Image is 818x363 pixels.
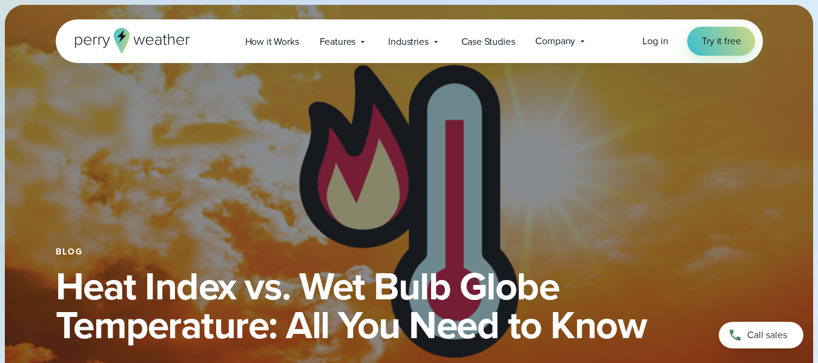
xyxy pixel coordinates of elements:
[702,34,740,48] span: Try it free
[56,267,763,344] h1: Heat Index vs. Wet Bulb Globe Temperature: All You Need to Know
[535,34,575,48] span: Company
[747,328,787,342] span: Call sales
[320,35,356,49] span: Features
[451,29,526,54] a: Case Studies
[235,29,309,54] a: How it Works
[687,27,755,56] a: Try it free
[642,34,668,48] a: Log in
[719,322,803,348] a: Call sales
[245,35,299,49] span: How it Works
[461,35,515,49] span: Case Studies
[388,35,428,49] span: Industries
[56,247,763,257] div: Blog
